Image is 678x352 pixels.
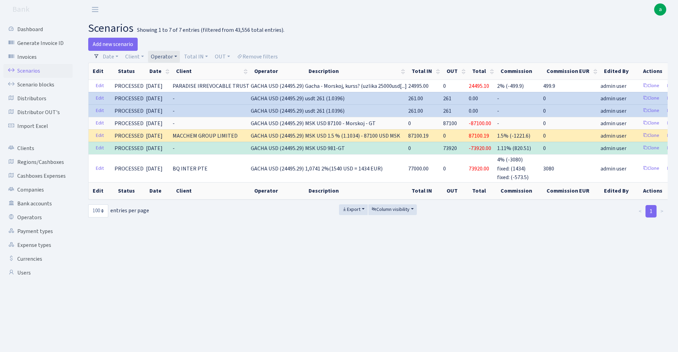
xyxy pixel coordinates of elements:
span: 0 [543,95,546,102]
span: usdt 261 (1.0396) [305,107,345,115]
span: GACHA USD (24495.29) [251,145,304,152]
button: Column visibility [368,204,417,215]
span: MACCHEM GROUP LIMITED [173,132,238,140]
span: GACHA USD (24495.29) [251,95,304,102]
span: Gacha - Morskoj, kurss? (uzlika 25000usd[...] [305,82,407,90]
a: Scenario blocks [3,78,73,92]
a: 1 [645,205,657,217]
th: Edited By [600,63,639,80]
a: Currencies [3,252,73,266]
span: [DATE] [146,165,163,173]
th: Edited By [600,182,639,199]
span: 4% (-3080) fixed: (1434) fixed: (-573.5) [497,156,529,181]
a: Clone [640,93,662,104]
span: - [173,120,175,127]
a: Clone [640,130,662,141]
a: Import Excel [3,119,73,133]
span: - [173,107,175,115]
a: Distributor OUT's [3,105,73,119]
a: Expense types [3,238,73,252]
span: PARADISE IRREVOCABLE TRUST [173,82,249,90]
span: PROCESSED [114,165,144,173]
span: 0 [408,145,411,152]
span: 0 [443,132,446,140]
div: Showing 1 to 7 of 7 entries (filtered from 43,556 total entries). [137,27,284,34]
a: OUT [212,51,233,63]
a: Clients [3,141,73,155]
th: Commission EUR [542,182,600,199]
span: admin user [601,119,626,128]
select: entries per page [88,204,108,217]
a: Distributors [3,92,73,105]
th: Description [304,182,407,199]
a: Companies [3,183,73,197]
span: - [173,145,175,152]
span: 0 [543,107,546,115]
span: Column visibility [372,206,410,213]
th: Status [114,63,145,80]
th: Client : activate to sort column ascending [172,63,250,80]
a: Edit [93,118,107,129]
span: 3080 [543,165,554,173]
a: Clone [640,163,662,174]
a: Total IN [181,51,211,63]
th: Operator [250,182,304,199]
span: - [497,95,499,102]
a: Edit [93,105,107,116]
a: Remove filters [234,51,281,63]
span: 0 [543,145,546,152]
span: -87100.00 [469,120,491,127]
span: MSK USD 981-GT [305,145,345,152]
span: 261.00 [408,95,423,102]
span: MSK USD 87100 - Morskoj - GT [305,120,376,127]
th: Total [468,182,496,199]
th: Status [114,182,145,199]
label: entries per page [88,204,149,217]
a: Add new scenario [88,38,138,51]
span: GACHA USD (24495.29) [251,107,304,115]
span: PROCESSED [114,145,144,152]
span: 0.00 [469,95,478,102]
span: 0.00 [469,107,478,115]
span: PROCESSED [114,82,144,90]
span: 261 [443,107,451,115]
span: [DATE] [146,95,163,102]
span: PROCESSED [114,120,144,127]
span: usdt 261 (1.0396) [305,95,345,102]
span: 77000.00 [408,165,429,173]
span: 1.5% (-1221.6) [497,132,530,140]
th: OUT [442,182,468,199]
th: Operator [250,63,304,80]
span: 1.11% (820.51) [497,145,531,152]
a: Date [100,51,121,63]
th: Commission [496,182,542,199]
a: Edit [93,163,107,174]
span: GACHA USD (24495.29) [251,82,304,90]
th: Commission EUR : activate to sort column ascending [542,63,600,80]
span: [DATE] [146,82,163,90]
a: Edit [93,130,107,141]
span: 261.00 [408,107,423,115]
span: 0 [408,120,411,127]
a: Operators [3,211,73,224]
span: admin user [601,82,626,90]
span: BQ INTER PTE [173,165,208,173]
span: admin user [601,165,626,173]
button: Export [339,204,368,215]
span: [DATE] [146,107,163,115]
a: Dashboard [3,22,73,36]
th: Date : activate to sort column ascending [145,63,172,80]
span: 73920 [443,145,457,152]
span: admin user [601,132,626,140]
span: 87100.19 [469,132,489,140]
a: Generate Invoice ID [3,36,73,50]
span: PROCESSED [114,95,144,102]
a: Operator [148,51,180,63]
span: 1,0741 2%(1540 USD = 1434 EUR) [305,165,383,173]
a: Clone [640,81,662,91]
span: PROCESSED [114,132,144,140]
a: Client [122,51,147,63]
span: 499.9 [543,82,555,90]
a: Clone [640,118,662,129]
span: PROCESSED [114,107,144,115]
